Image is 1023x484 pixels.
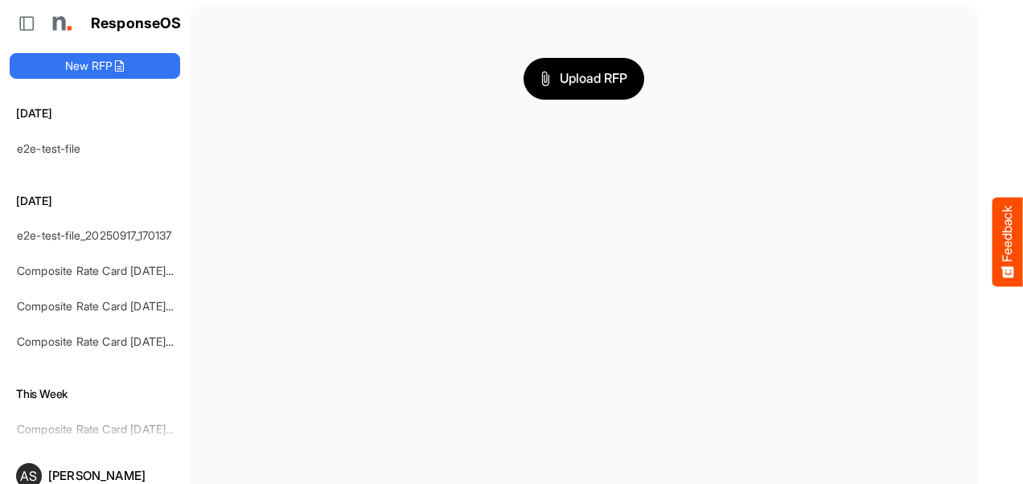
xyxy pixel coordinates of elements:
a: Composite Rate Card [DATE]_smaller [17,264,207,277]
h6: This Week [10,385,180,403]
img: Northell [44,7,76,39]
a: e2e-test-file_20250917_170137 [17,228,172,242]
h6: [DATE] [10,192,180,210]
a: Composite Rate Card [DATE]_smaller [17,299,207,313]
span: Upload RFP [540,68,627,89]
h6: [DATE] [10,105,180,122]
div: [PERSON_NAME] [48,470,174,482]
a: e2e-test-file [17,142,80,155]
button: New RFP [10,53,180,79]
span: AS [20,470,37,482]
a: Composite Rate Card [DATE] mapping test_deleted [17,334,280,348]
button: Feedback [992,198,1023,287]
button: Upload RFP [524,58,644,100]
h1: ResponseOS [91,15,182,32]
